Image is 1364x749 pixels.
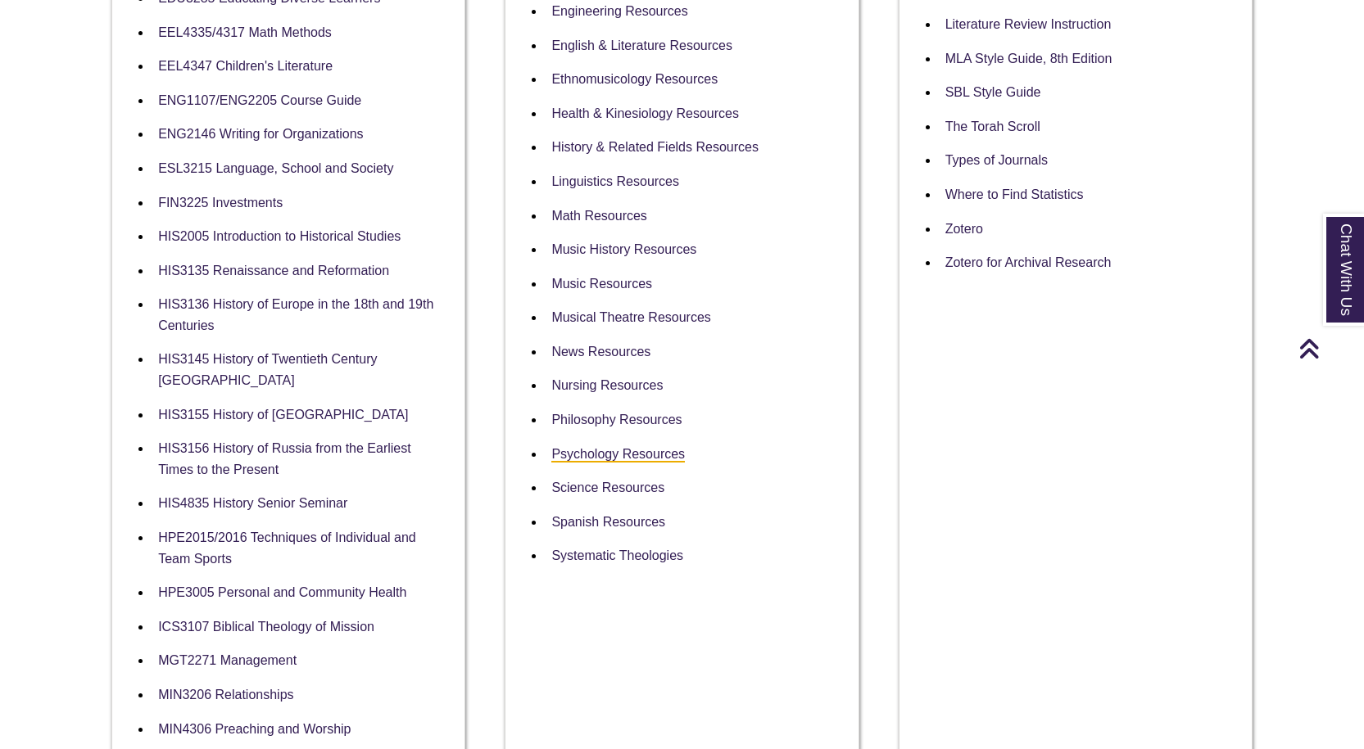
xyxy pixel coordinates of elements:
a: Nursing Resources [551,378,663,392]
a: Psychology Resources [551,447,685,462]
a: MIN4306 Preaching and Worship [158,722,351,736]
a: ICS3107 Biblical Theology of Mission [158,620,374,634]
a: ENG2146 Writing for Organizations [158,127,363,141]
a: EEL4347 Children's Literature [158,59,333,73]
a: HIS3156 History of Russia from the Earliest Times to the Present [158,441,411,476]
a: HIS3145 History of Twentieth Century [GEOGRAPHIC_DATA] [158,352,377,387]
a: MLA Style Guide, 8th Edition [945,52,1112,65]
a: History & Related Fields Resources [551,140,759,154]
a: HPE3005 Personal and Community Health [158,585,406,599]
a: HIS3155 History of [GEOGRAPHIC_DATA] [158,408,408,422]
a: MIN3206 Relationships [158,688,293,702]
a: Science Resources [551,481,664,494]
a: Ethnomusicology Resources [551,72,718,86]
a: SBL Style Guide [945,85,1041,99]
a: HIS4835 History Senior Seminar [158,496,347,510]
a: Spanish Resources [551,515,665,529]
a: Music Resources [551,277,652,291]
a: Music History Resources [551,242,696,256]
a: Linguistics Resources [551,174,679,188]
a: Engineering Resources [551,4,687,18]
a: HIS2005 Introduction to Historical Studies [158,229,401,243]
a: MGT2271 Management [158,653,297,667]
a: HPE2015/2016 Techniques of Individual and Team Sports [158,530,416,566]
a: News Resources [551,345,650,359]
a: Literature Review Instruction [945,17,1112,31]
a: FIN3225 Investments [158,196,283,210]
a: Zotero for Archival Research [945,255,1112,269]
a: Philosophy Resources [551,413,682,426]
a: HIS3135 Renaissance and Reformation [158,264,389,277]
a: EEL4335/4317 Math Methods [158,25,332,39]
a: HIS3136 History of Europe in the 18th and 19th Centuries [158,297,433,332]
a: Back to Top [1298,337,1360,359]
a: Health & Kinesiology Resources [551,106,739,120]
a: Where to Find Statistics [945,187,1084,201]
a: ENG1107/ENG2205 Course Guide [158,93,361,107]
a: Systematic Theologies [551,548,683,562]
a: The Torah Scroll [945,120,1040,133]
a: English & Literature Resources [551,38,732,52]
a: Zotero [945,222,983,236]
a: ESL3215 Language, School and Society [158,161,393,175]
a: Types of Journals [945,153,1048,167]
a: Musical Theatre Resources [551,310,710,324]
a: Math Resources [551,209,647,223]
